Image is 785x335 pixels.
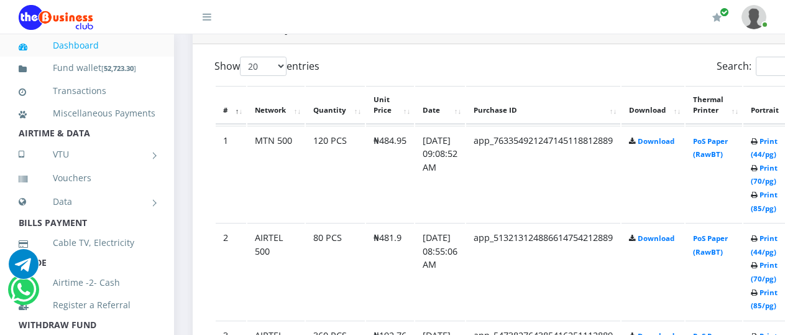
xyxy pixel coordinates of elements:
a: VTU [19,139,155,170]
td: MTN 500 [247,126,305,222]
a: Dashboard [19,31,155,60]
i: Renew/Upgrade Subscription [712,12,722,22]
a: Transactions [19,77,155,105]
td: app_513213124886614754212889 [466,223,620,319]
a: Miscellaneous Payments [19,99,155,128]
small: [ ] [101,64,136,73]
td: 80 PCS [306,223,365,319]
th: Thermal Printer: activate to sort column ascending [686,86,742,125]
a: Fund wallet[52,723.30] [19,54,155,83]
span: Renew/Upgrade Subscription [720,7,729,17]
td: ₦484.95 [366,126,414,222]
td: AIRTEL 500 [247,223,305,319]
a: Download [638,136,674,146]
td: ₦481.9 [366,223,414,319]
a: Print (85/pg) [751,288,778,311]
a: PoS Paper (RawBT) [693,234,728,257]
a: Airtime -2- Cash [19,268,155,297]
b: 52,723.30 [104,64,134,73]
td: app_763354921247145118812889 [466,126,620,222]
a: Print (85/pg) [751,190,778,213]
a: Register a Referral [19,291,155,319]
select: Showentries [240,57,287,76]
td: 1 [216,126,246,222]
th: Quantity: activate to sort column ascending [306,86,365,125]
label: Show entries [214,57,319,76]
a: Print (70/pg) [751,163,778,186]
img: Logo [19,5,93,30]
th: Download: activate to sort column ascending [622,86,684,125]
a: Data [19,186,155,217]
a: Print (44/pg) [751,136,778,159]
td: 120 PCS [306,126,365,222]
th: Purchase ID: activate to sort column ascending [466,86,620,125]
th: Unit Price: activate to sort column ascending [366,86,414,125]
a: Cable TV, Electricity [19,229,155,257]
a: Print (44/pg) [751,234,778,257]
a: Download [638,234,674,243]
a: PoS Paper (RawBT) [693,136,728,159]
td: [DATE] 09:08:52 AM [415,126,465,222]
th: #: activate to sort column descending [216,86,246,125]
a: Chat for support [11,284,36,304]
a: Vouchers [19,164,155,192]
td: [DATE] 08:55:06 AM [415,223,465,319]
td: 2 [216,223,246,319]
strong: Bulk Pins History [205,22,290,35]
th: Date: activate to sort column ascending [415,86,465,125]
a: Print (70/pg) [751,260,778,283]
th: Network: activate to sort column ascending [247,86,305,125]
a: Chat for support [9,258,39,279]
img: User [741,5,766,29]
